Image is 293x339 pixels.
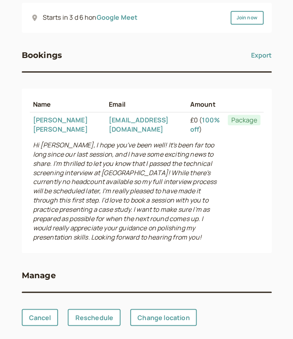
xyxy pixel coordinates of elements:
[22,269,56,282] h3: Manage
[251,49,272,62] button: Export
[130,309,197,326] a: Change location
[33,116,88,134] a: [PERSON_NAME] [PERSON_NAME]
[187,112,224,137] td: £0 ( )
[97,13,138,22] a: Google Meet
[231,11,264,25] a: Join now
[187,97,224,112] th: Amount
[22,49,62,62] h3: Bookings
[190,116,219,134] a: 100% off
[30,97,106,112] th: Name
[22,309,58,326] a: Cancel
[33,141,217,241] i: Hi [PERSON_NAME], I hope you've been well! It's been far too long since our last session, and I h...
[228,115,260,125] span: Package
[43,12,138,23] div: Starts in 3 d 6 h on
[68,309,121,326] a: Reschedule
[109,116,168,134] a: [EMAIL_ADDRESS][DOMAIN_NAME]
[253,300,293,339] iframe: Chat Widget
[106,97,187,112] th: Email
